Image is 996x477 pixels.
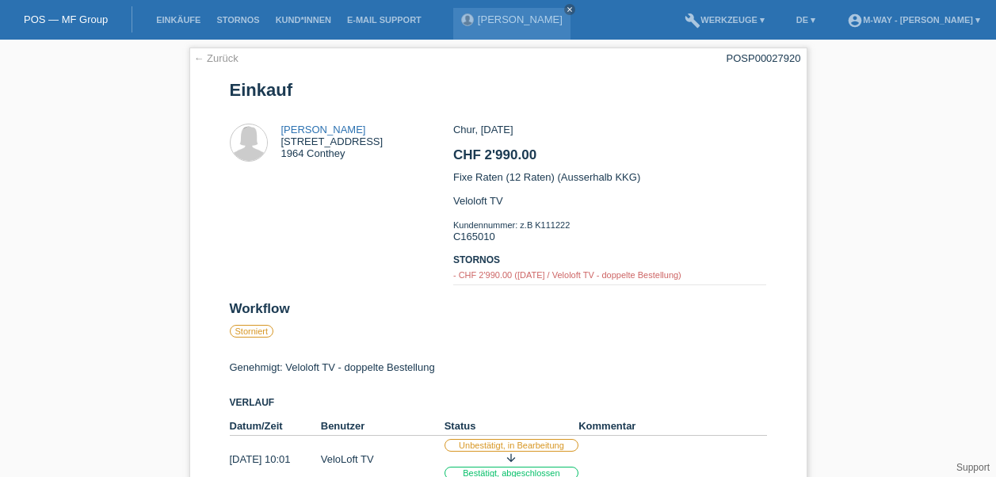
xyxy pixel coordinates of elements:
th: Benutzer [321,417,445,436]
a: [PERSON_NAME] [281,124,366,135]
div: Chur, [DATE] Fixe Raten (12 Raten) (Ausserhalb KKG) Veloloft TV C165010 [453,124,766,301]
h2: Workflow [230,301,767,325]
a: Kund*innen [268,15,339,25]
i: account_circle [847,13,863,29]
a: Einkäufe [148,15,208,25]
div: - CHF 2'990.00 ([DATE] / Veloloft TV - doppelte Bestellung) [453,270,766,280]
h3: Verlauf [230,397,767,409]
span: Kundennummer: z.B K111222 [453,220,570,230]
div: POSP00027920 [727,52,801,64]
a: E-Mail Support [339,15,429,25]
i: close [566,6,574,13]
a: close [564,4,575,15]
a: POS — MF Group [24,13,108,25]
th: Kommentar [578,417,766,436]
a: buildWerkzeuge ▾ [677,15,773,25]
a: DE ▾ [788,15,823,25]
a: [PERSON_NAME] [478,13,563,25]
h1: Einkauf [230,80,767,100]
h3: Stornos [453,254,766,266]
a: Support [956,462,990,473]
i: arrow_downward [505,452,517,464]
th: Datum/Zeit [230,417,321,436]
a: ← Zurück [194,52,239,64]
div: [STREET_ADDRESS] 1964 Conthey [281,124,384,159]
th: Status [445,417,579,436]
label: Storniert [230,325,274,338]
i: build [685,13,700,29]
a: Stornos [208,15,267,25]
h2: CHF 2'990.00 [453,147,766,171]
label: Unbestätigt, in Bearbeitung [445,439,579,452]
a: account_circlem-way - [PERSON_NAME] ▾ [839,15,988,25]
